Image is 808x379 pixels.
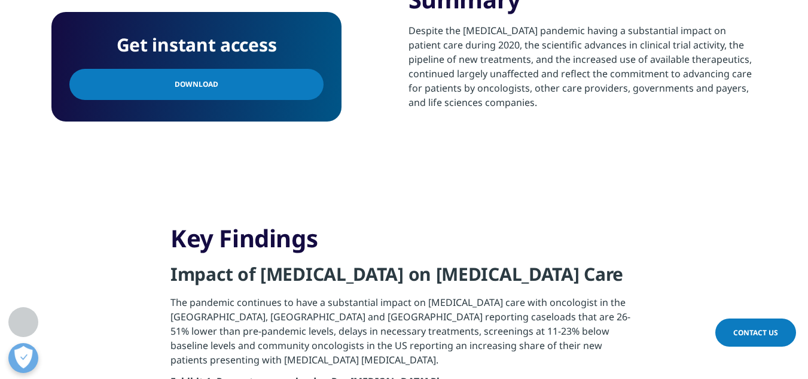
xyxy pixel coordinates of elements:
a: Contact Us [715,319,796,347]
h4: Get instant access [69,30,324,60]
span: Contact Us [733,328,778,338]
a: Download [69,69,324,100]
p: The pandemic continues to have a substantial impact on [MEDICAL_DATA] care with oncologist in the... [170,295,638,374]
span: Download [175,78,218,91]
h4: Impact of [MEDICAL_DATA] on [MEDICAL_DATA] Care [170,262,638,295]
button: Open Preferences [8,343,38,373]
h3: Key Findings [170,223,638,262]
